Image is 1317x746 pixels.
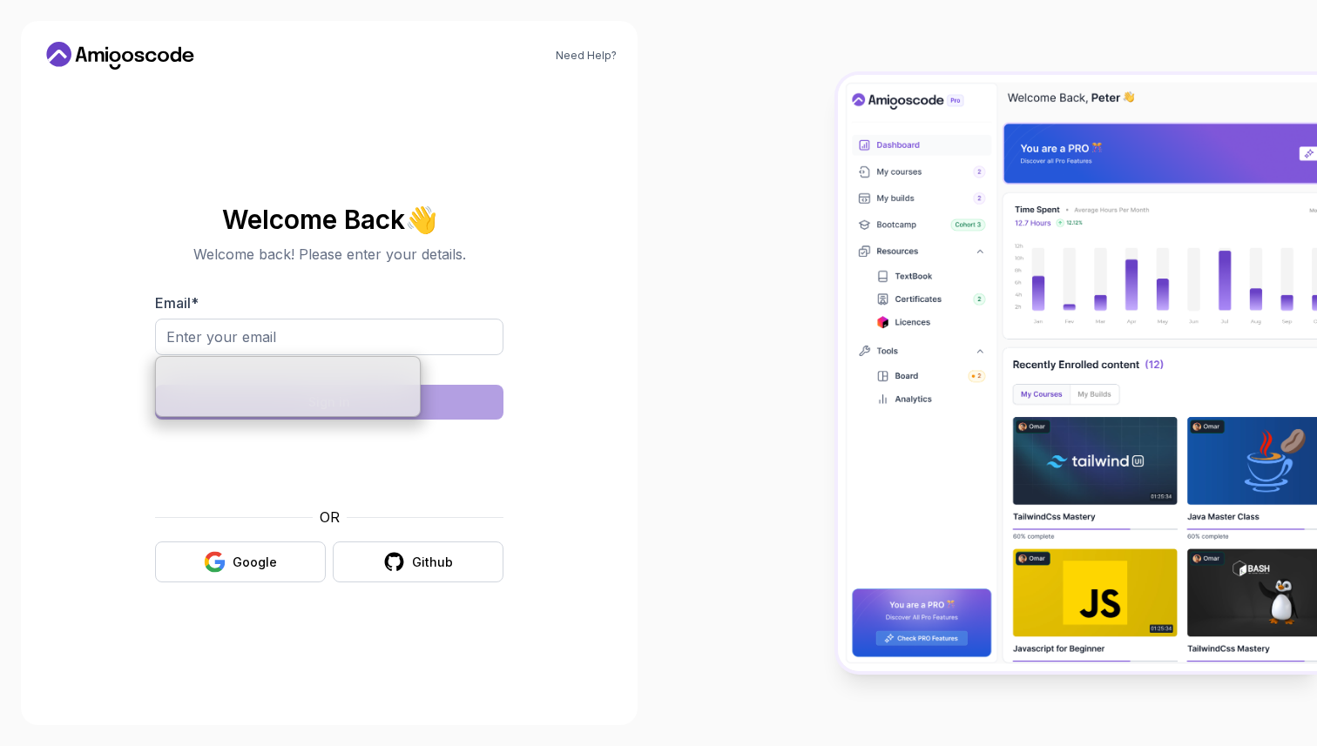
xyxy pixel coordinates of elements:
[155,294,199,312] label: Email *
[233,554,277,571] div: Google
[320,507,340,528] p: OR
[155,319,503,355] input: Enter your email
[838,75,1317,672] img: Amigoscode Dashboard
[155,244,503,265] p: Welcome back! Please enter your details.
[403,204,438,235] span: 👋
[412,554,453,571] div: Github
[556,49,617,63] a: Need Help?
[198,430,461,496] iframe: Widget containing checkbox for hCaptcha security challenge
[155,205,503,233] h2: Welcome Back
[333,541,503,582] button: Github
[155,541,326,582] button: Google
[42,42,199,70] a: Home link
